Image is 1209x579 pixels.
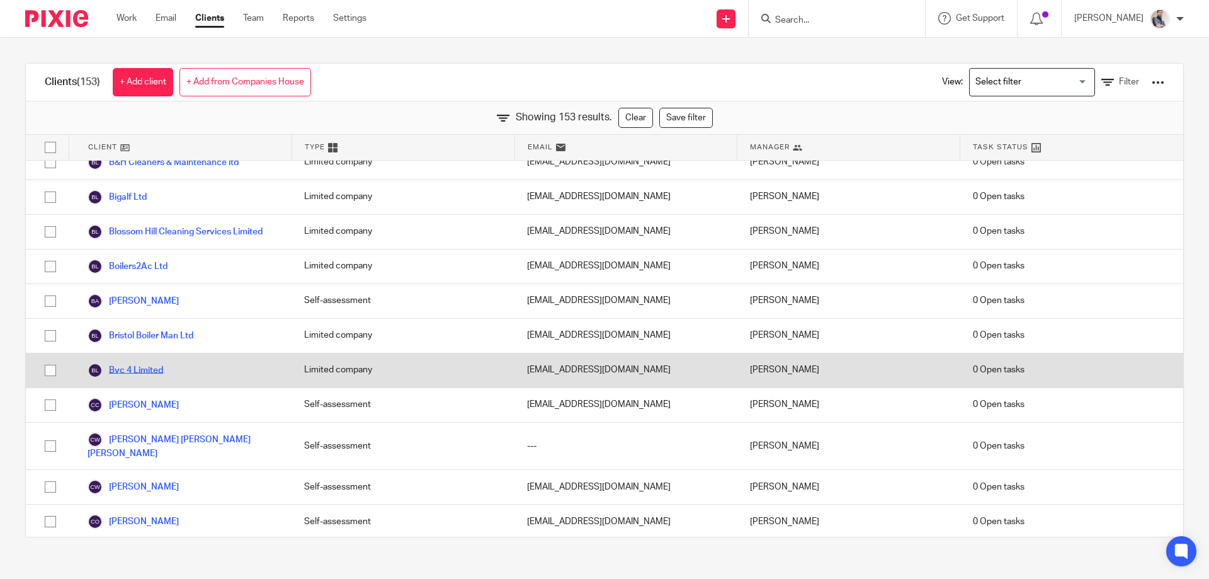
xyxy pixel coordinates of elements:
a: [PERSON_NAME] [88,294,179,309]
a: Bristol Boiler Man Ltd [88,328,193,343]
h1: Clients [45,76,100,89]
div: Self-assessment [292,388,514,422]
img: svg%3E [88,190,103,205]
a: Bigalf Ltd [88,190,147,205]
span: 0 Open tasks [973,294,1025,307]
span: Client [88,142,117,152]
div: [EMAIL_ADDRESS][DOMAIN_NAME] [514,388,737,422]
span: 0 Open tasks [973,398,1025,411]
span: Showing 153 results. [516,110,612,125]
span: 0 Open tasks [973,329,1025,341]
div: [PERSON_NAME] [737,215,960,249]
a: Bvc 4 Limited [88,363,163,378]
a: Reports [283,12,314,25]
div: [PERSON_NAME] [737,180,960,214]
img: svg%3E [88,224,103,239]
span: 0 Open tasks [973,481,1025,493]
div: [EMAIL_ADDRESS][DOMAIN_NAME] [514,505,737,539]
a: Clients [195,12,224,25]
span: Email [528,142,553,152]
img: Pixie%2002.jpg [1150,9,1170,29]
span: (153) [77,77,100,87]
a: Team [243,12,264,25]
span: 0 Open tasks [973,364,1025,376]
div: Limited company [292,319,514,353]
input: Select all [38,135,62,159]
div: [EMAIL_ADDRESS][DOMAIN_NAME] [514,215,737,249]
img: svg%3E [88,294,103,309]
div: [PERSON_NAME] [737,423,960,469]
div: View: [923,64,1164,101]
span: Manager [750,142,790,152]
div: [PERSON_NAME] [737,249,960,284]
div: Self-assessment [292,423,514,469]
span: 0 Open tasks [973,156,1025,168]
div: --- [514,423,737,469]
div: [PERSON_NAME] [737,319,960,353]
a: [PERSON_NAME] [88,398,179,413]
div: Limited company [292,180,514,214]
div: [PERSON_NAME] [737,146,960,180]
a: [PERSON_NAME] [88,479,179,495]
img: svg%3E [88,328,103,343]
p: [PERSON_NAME] [1074,12,1144,25]
div: [PERSON_NAME] [737,470,960,504]
img: svg%3E [88,155,103,170]
a: Clear [618,108,653,128]
div: [PERSON_NAME] [737,353,960,387]
div: [EMAIL_ADDRESS][DOMAIN_NAME] [514,146,737,180]
div: Limited company [292,249,514,284]
div: [EMAIL_ADDRESS][DOMAIN_NAME] [514,319,737,353]
span: Get Support [956,14,1004,23]
span: 0 Open tasks [973,515,1025,528]
a: Work [116,12,137,25]
div: Self-assessment [292,470,514,504]
input: Search [774,15,887,26]
div: [EMAIL_ADDRESS][DOMAIN_NAME] [514,249,737,284]
img: svg%3E [88,398,103,413]
a: Boilers2Ac Ltd [88,259,167,274]
div: [PERSON_NAME] [737,505,960,539]
a: Save filter [659,108,713,128]
img: svg%3E [88,259,103,274]
span: 0 Open tasks [973,260,1025,272]
span: 0 Open tasks [973,440,1025,452]
div: Self-assessment [292,505,514,539]
span: 0 Open tasks [973,225,1025,238]
a: [PERSON_NAME] [88,514,179,529]
div: Limited company [292,215,514,249]
a: Email [156,12,176,25]
div: [PERSON_NAME] [737,284,960,318]
span: 0 Open tasks [973,190,1025,203]
a: B&H Cleaners & Maintenance ltd [88,155,239,170]
a: + Add client [113,68,173,96]
span: Task Status [973,142,1028,152]
span: Filter [1119,77,1139,86]
a: Settings [333,12,366,25]
img: Pixie [25,10,88,27]
a: + Add from Companies House [179,68,311,96]
img: svg%3E [88,363,103,378]
img: svg%3E [88,514,103,529]
div: [EMAIL_ADDRESS][DOMAIN_NAME] [514,180,737,214]
a: [PERSON_NAME] [PERSON_NAME] [PERSON_NAME] [88,432,279,460]
div: [EMAIL_ADDRESS][DOMAIN_NAME] [514,470,737,504]
a: Blossom Hill Cleaning Services Limited [88,224,263,239]
img: svg%3E [88,479,103,495]
div: Self-assessment [292,284,514,318]
div: [EMAIL_ADDRESS][DOMAIN_NAME] [514,353,737,387]
img: svg%3E [88,432,103,447]
div: [EMAIL_ADDRESS][DOMAIN_NAME] [514,284,737,318]
div: Search for option [969,68,1095,96]
span: Type [305,142,325,152]
input: Search for option [971,71,1087,93]
div: Limited company [292,353,514,387]
div: [PERSON_NAME] [737,388,960,422]
div: Limited company [292,146,514,180]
